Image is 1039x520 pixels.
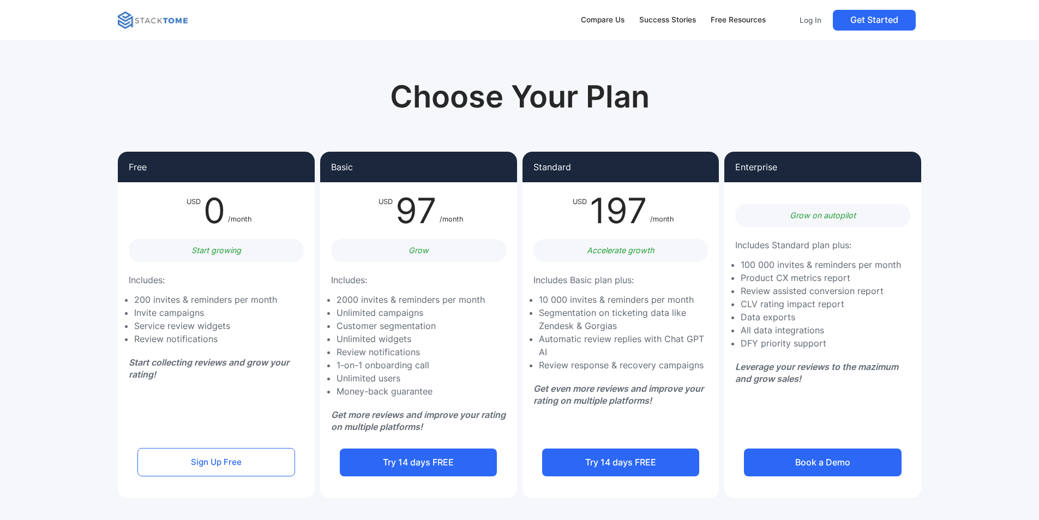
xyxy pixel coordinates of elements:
[711,14,766,26] div: Free Resources
[409,246,429,255] em: Grow
[539,332,714,358] li: Automatic review replies with Chat GPT AI
[705,9,771,32] a: Free Resources
[331,409,506,432] em: Get more reviews and improve your rating on multiple platforms!
[134,319,277,332] li: Service review widgets
[337,385,485,398] li: Money-back guarantee
[573,193,587,228] div: USD
[191,246,241,255] em: Start growing
[539,358,714,372] li: Review response & recovery campaigns
[331,273,367,288] p: Includes:
[228,193,252,228] div: /month
[542,449,699,476] a: Try 14 days FREE
[741,310,901,324] li: Data exports
[539,306,714,332] li: Segmentation on ticketing data like Zendesk & Gorgias
[533,273,634,288] p: Includes Basic plan plus:
[533,163,571,171] p: Standard
[833,10,916,31] a: Get Started
[379,193,393,228] div: USD
[735,361,898,384] em: Leverage your reviews to the mazimum and grow sales!
[137,448,295,476] a: Sign Up Free
[134,306,277,319] li: Invite campaigns
[337,358,485,372] li: 1-on-1 onboarding call
[533,383,704,406] em: Get even more reviews and improve your rating on multiple platforms!
[440,193,464,228] div: /month
[340,449,497,476] a: Try 14 days FREE
[741,324,901,337] li: All data integrations
[187,193,201,228] div: USD
[650,193,674,228] div: /month
[800,15,821,25] p: Log In
[337,345,485,358] li: Review notifications
[129,163,147,171] p: Free
[346,79,693,115] h1: Choose Your Plan
[741,258,901,271] li: 100 000 invites & reminders per month
[337,372,485,385] li: Unlimited users
[639,14,696,26] div: Success Stories
[129,357,289,380] em: Start collecting reviews and grow your rating!
[337,306,485,319] li: Unlimited campaigns
[337,332,485,345] li: Unlimited widgets
[134,293,277,306] li: 200 invites & reminders per month
[129,273,165,288] p: Includes:
[393,193,440,228] div: 97
[576,9,630,32] a: Compare Us
[331,163,353,171] p: Basic
[735,163,777,171] p: Enterprise
[134,332,277,345] li: Review notifications
[744,449,901,476] a: Book a Demo
[587,246,654,255] em: Accelerate growth
[581,14,624,26] div: Compare Us
[741,337,901,350] li: DFY priority support
[337,319,485,332] li: Customer segmentation
[741,297,901,310] li: CLV rating impact report
[790,211,856,220] em: Grow on autopilot
[201,193,228,228] div: 0
[539,293,714,306] li: 10 000 invites & reminders per month
[735,238,851,253] p: Includes Standard plan plus:
[741,284,901,297] li: Review assisted conversion report
[741,271,901,284] li: Product CX metrics report
[337,293,485,306] li: 2000 invites & reminders per month
[792,10,828,31] a: Log In
[587,193,650,228] div: 197
[634,9,701,32] a: Success Stories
